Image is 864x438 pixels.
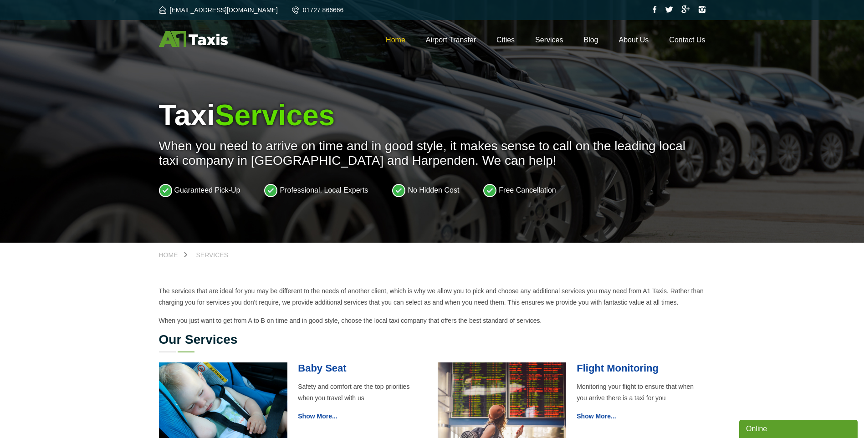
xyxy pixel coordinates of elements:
a: Home [386,36,405,44]
a: Cities [496,36,515,44]
a: Blog [583,36,598,44]
li: No Hidden Cost [392,183,459,197]
a: Home [159,252,187,258]
h2: Our Services [159,333,706,346]
a: Show More... [577,413,616,420]
li: Free Cancellation [483,183,556,197]
a: 01727 866666 [292,6,344,14]
img: Google Plus [681,5,690,13]
li: Guaranteed Pick-Up [159,183,240,197]
a: Show More... [298,413,337,420]
a: About Us [619,36,649,44]
li: Professional, Local Experts [264,183,368,197]
a: Flight Monitoring [577,362,659,374]
iframe: chat widget [739,418,859,438]
img: A1 Taxis St Albans LTD [159,31,228,47]
img: Twitter [665,6,673,13]
a: Services [535,36,563,44]
span: Services [215,99,335,132]
h1: Taxi [159,98,706,132]
a: Contact Us [669,36,705,44]
a: Baby Seat [298,362,346,374]
img: Instagram [698,6,706,13]
p: Monitoring your flight to ensure that when you arrive there is a taxi for you [577,381,705,404]
p: Safety and comfort are the top priorities when you travel with us [298,381,426,404]
span: Services [196,251,229,259]
span: Home [159,251,178,259]
a: Services [187,252,238,258]
p: When you need to arrive on time and in good style, it makes sense to call on the leading local ta... [159,139,706,168]
img: Facebook [653,6,657,13]
a: [EMAIL_ADDRESS][DOMAIN_NAME] [159,6,278,14]
p: When you just want to get from A to B on time and in good style, choose the local taxi company th... [159,315,706,326]
p: The services that are ideal for you may be different to the needs of another client, which is why... [159,285,706,308]
a: Airport Transfer [426,36,476,44]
